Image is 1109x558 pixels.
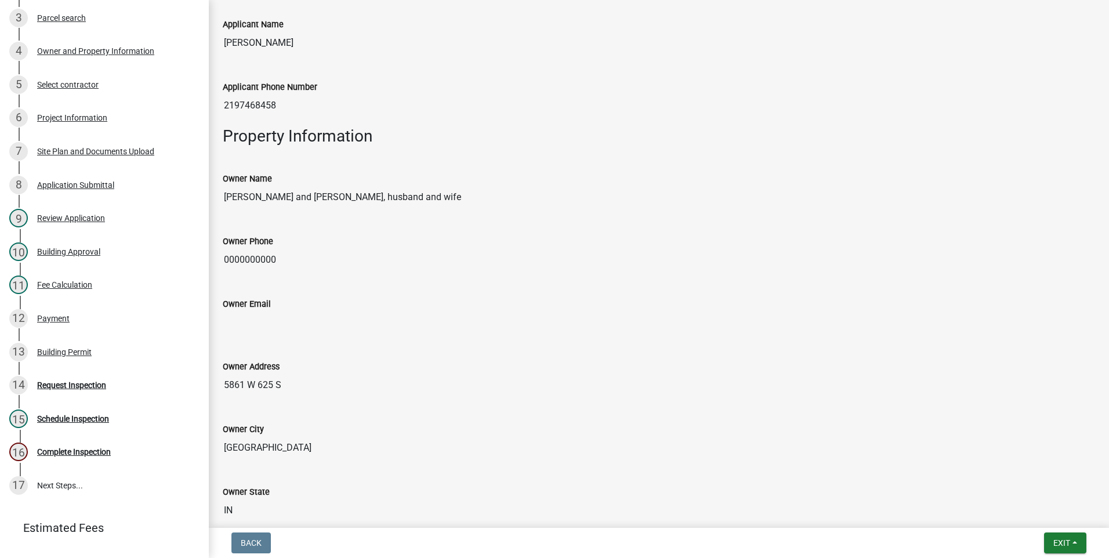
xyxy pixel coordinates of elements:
div: Fee Calculation [37,281,92,289]
div: Select contractor [37,81,99,89]
div: Request Inspection [37,381,106,389]
div: 16 [9,443,28,461]
h3: Property Information [223,126,1095,146]
div: Schedule Inspection [37,415,109,423]
div: Parcel search [37,14,86,22]
div: 5 [9,75,28,94]
div: Site Plan and Documents Upload [37,147,154,155]
label: Owner State [223,488,270,497]
div: Payment [37,314,70,323]
div: 6 [9,108,28,127]
div: 8 [9,176,28,194]
button: Back [231,532,271,553]
label: Owner City [223,426,264,434]
div: 11 [9,276,28,294]
span: Back [241,538,262,548]
label: Owner Phone [223,238,273,246]
div: Project Information [37,114,107,122]
div: Review Application [37,214,105,222]
label: Owner Email [223,300,271,309]
div: 12 [9,309,28,328]
div: 14 [9,376,28,394]
label: Owner Address [223,363,280,371]
div: 4 [9,42,28,60]
div: 13 [9,343,28,361]
button: Exit [1044,532,1086,553]
div: Building Permit [37,348,92,356]
div: 9 [9,209,28,227]
div: 7 [9,142,28,161]
div: 10 [9,242,28,261]
div: 15 [9,410,28,428]
div: Building Approval [37,248,100,256]
a: Estimated Fees [9,516,190,539]
div: Application Submittal [37,181,114,189]
div: 17 [9,476,28,495]
div: 3 [9,9,28,27]
span: Exit [1053,538,1070,548]
div: Owner and Property Information [37,47,154,55]
label: Applicant Name [223,21,284,29]
div: Complete Inspection [37,448,111,456]
label: Applicant Phone Number [223,84,317,92]
label: Owner Name [223,175,272,183]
